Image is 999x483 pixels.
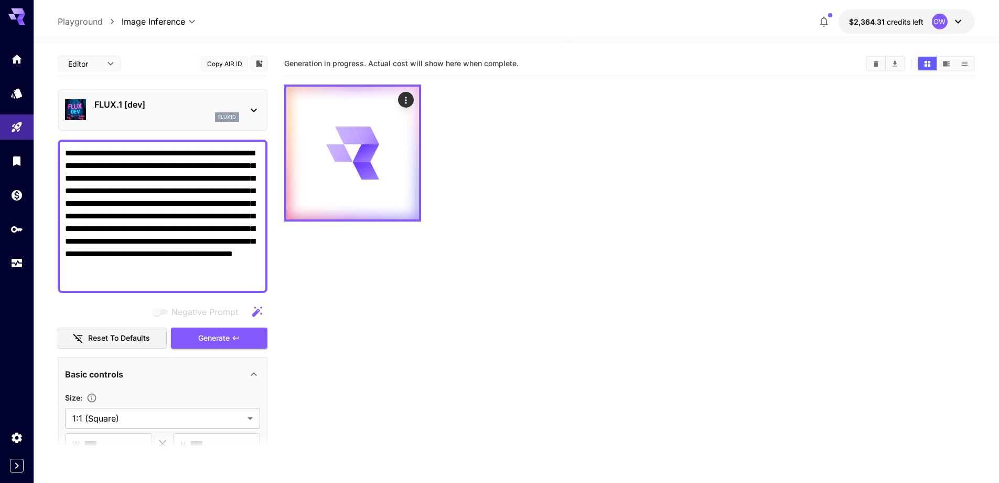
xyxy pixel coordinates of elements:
[284,59,519,68] span: Generation in progress. Actual cost will show here when complete.
[65,368,123,381] p: Basic controls
[201,56,248,71] button: Copy AIR ID
[887,17,923,26] span: credits left
[171,328,267,349] button: Generate
[10,121,23,134] div: Playground
[122,15,185,28] span: Image Inference
[58,15,103,28] a: Playground
[918,57,937,70] button: Show media in grid view
[917,56,975,71] div: Show media in grid viewShow media in video viewShow media in list view
[72,412,243,425] span: 1:1 (Square)
[65,393,82,402] span: Size :
[198,332,230,345] span: Generate
[58,328,167,349] button: Reset to defaults
[254,57,264,70] button: Add to library
[58,15,122,28] nav: breadcrumb
[65,362,260,387] div: Basic controls
[866,56,905,71] div: Clear AllDownload All
[82,393,101,403] button: Adjust the dimensions of the generated image by specifying its width and height in pixels, or sel...
[10,257,23,270] div: Usage
[10,459,24,472] button: Expand sidebar
[94,98,239,111] p: FLUX.1 [dev]
[10,223,23,236] div: API Keys
[849,17,887,26] span: $2,364.31
[10,52,23,66] div: Home
[937,57,955,70] button: Show media in video view
[955,57,974,70] button: Show media in list view
[886,57,904,70] button: Download All
[65,94,260,126] div: FLUX.1 [dev]flux1d
[68,58,101,69] span: Editor
[867,57,885,70] button: Clear All
[849,16,923,27] div: $2,364.31056
[10,154,23,167] div: Library
[218,113,236,121] p: flux1d
[10,87,23,100] div: Models
[171,306,238,318] span: Negative Prompt
[10,188,23,202] div: Wallet
[10,431,23,444] div: Settings
[932,14,948,29] div: OW
[151,305,246,318] span: Negative prompts are not compatible with the selected model.
[839,9,975,34] button: $2,364.31056OW
[398,92,414,108] div: Actions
